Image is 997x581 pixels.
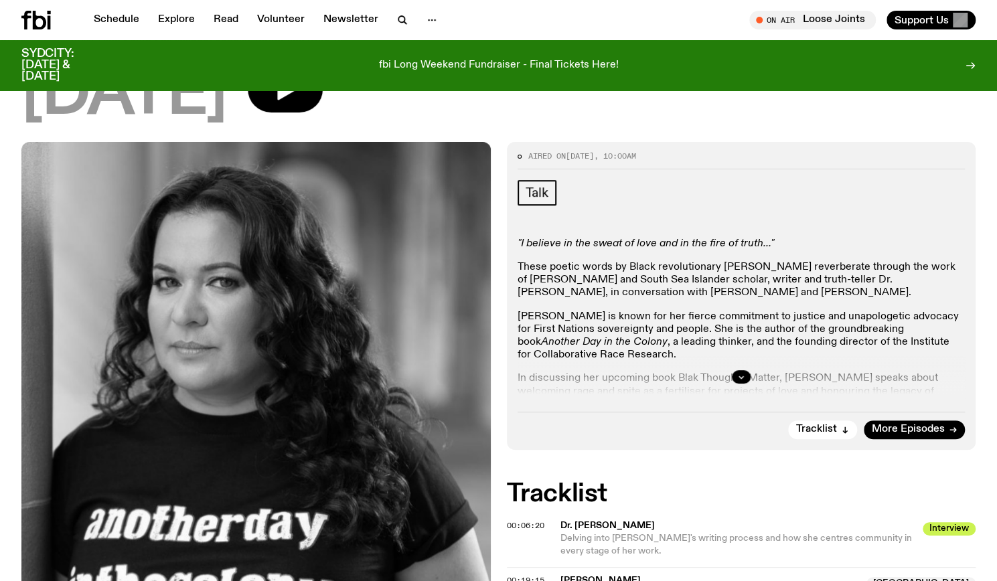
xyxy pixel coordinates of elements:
[560,519,915,532] span: Dr. [PERSON_NAME]
[507,522,544,529] button: 00:06:20
[86,11,147,29] a: Schedule
[872,424,945,434] span: More Episodes
[887,11,976,29] button: Support Us
[315,11,386,29] a: Newsletter
[249,11,313,29] a: Volunteer
[528,151,566,161] span: Aired on
[518,311,966,362] p: [PERSON_NAME] is known for her fierce commitment to justice and unapologetic advocacy for First N...
[566,151,594,161] span: [DATE]
[526,185,548,200] span: Talk
[379,60,619,72] p: fbi Long Weekend Fundraiser - Final Tickets Here!
[150,11,203,29] a: Explore
[796,424,837,434] span: Tracklist
[518,261,966,300] p: These poetic words by Black revolutionary [PERSON_NAME] reverberate through the work of [PERSON_N...
[864,420,965,439] a: More Episodes
[206,11,246,29] a: Read
[507,482,976,506] h2: Tracklist
[560,533,912,556] span: Delving into [PERSON_NAME]'s writing process and how she centres community in every stage of her ...
[923,522,976,535] span: Interview
[507,520,544,531] span: 00:06:20
[21,48,107,82] h3: SYDCITY: [DATE] & [DATE]
[594,151,636,161] span: , 10:00am
[541,337,668,347] em: Another Day in the Colony
[788,420,857,439] button: Tracklist
[749,11,876,29] button: On AirLoose Joints
[518,238,774,249] em: "I believe in the sweat of love and in the fire of truth..."
[895,14,949,26] span: Support Us
[518,180,556,205] a: Talk
[21,66,226,126] span: [DATE]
